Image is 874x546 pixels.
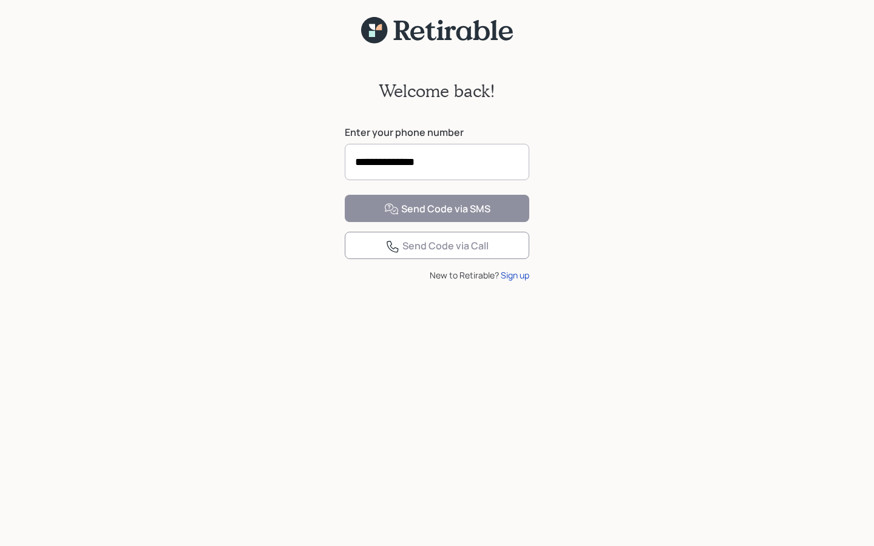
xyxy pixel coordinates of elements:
[345,269,529,281] div: New to Retirable?
[501,269,529,281] div: Sign up
[345,126,529,139] label: Enter your phone number
[379,81,495,101] h2: Welcome back!
[345,232,529,259] button: Send Code via Call
[345,195,529,222] button: Send Code via SMS
[385,239,489,254] div: Send Code via Call
[384,202,490,217] div: Send Code via SMS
